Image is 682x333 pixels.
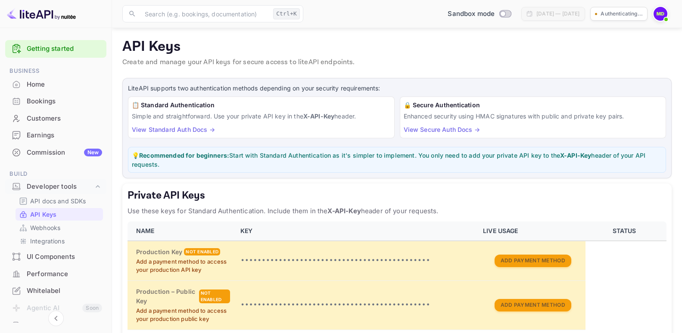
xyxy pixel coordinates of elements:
[132,126,215,133] a: View Standard Auth Docs →
[184,248,220,255] div: Not enabled
[19,196,100,205] a: API docs and SDKs
[303,112,334,120] strong: X-API-Key
[16,195,103,207] div: API docs and SDKs
[235,221,478,241] th: KEY
[122,38,672,56] p: API Keys
[27,252,102,262] div: UI Components
[240,255,473,266] p: •••••••••••••••••••••••••••••••••••••••••••••
[240,300,473,310] p: •••••••••••••••••••••••••••••••••••••••••••••
[136,247,182,257] h6: Production Key
[19,223,100,232] a: Webhooks
[5,76,106,93] div: Home
[139,152,229,159] strong: Recommended for beginners:
[601,10,643,18] p: Authenticating...
[5,93,106,109] a: Bookings
[132,100,391,110] h6: 📋 Standard Authentication
[140,5,270,22] input: Search (e.g. bookings, documentation)
[5,144,106,161] div: CommissionNew
[495,256,571,264] a: Add Payment Method
[5,40,106,58] div: Getting started
[16,221,103,234] div: Webhooks
[30,196,86,205] p: API docs and SDKs
[5,144,106,160] a: CommissionNew
[136,307,230,324] p: Add a payment method to access your production public key
[5,169,106,179] span: Build
[19,210,100,219] a: API Keys
[84,149,102,156] div: New
[5,76,106,92] a: Home
[404,126,480,133] a: View Secure Auth Docs →
[478,221,585,241] th: LIVE USAGE
[273,8,300,19] div: Ctrl+K
[16,208,103,221] div: API Keys
[585,221,666,241] th: STATUS
[495,299,571,311] button: Add Payment Method
[132,112,391,121] p: Simple and straightforward. Use your private API key in the header.
[27,80,102,90] div: Home
[48,311,64,326] button: Collapse navigation
[27,286,102,296] div: Whitelabel
[536,10,579,18] div: [DATE] — [DATE]
[128,206,666,216] p: Use these keys for Standard Authentication. Include them in the header of your requests.
[495,301,571,308] a: Add Payment Method
[122,57,672,68] p: Create and manage your API keys for secure access to liteAPI endpoints.
[5,66,106,76] span: Business
[27,44,102,54] a: Getting started
[327,207,361,215] strong: X-API-Key
[444,9,514,19] div: Switch to Production mode
[5,93,106,110] div: Bookings
[27,269,102,279] div: Performance
[560,152,591,159] strong: X-API-Key
[495,255,571,267] button: Add Payment Method
[5,110,106,127] div: Customers
[27,114,102,124] div: Customers
[448,9,495,19] span: Sandbox mode
[136,287,197,306] h6: Production – Public Key
[132,151,662,169] p: 💡 Start with Standard Authentication as it's simpler to implement. You only need to add your priv...
[5,179,106,194] div: Developer tools
[5,283,106,299] a: Whitelabel
[128,189,666,202] h5: Private API Keys
[5,249,106,265] a: UI Components
[404,100,663,110] h6: 🔒 Secure Authentication
[27,148,102,158] div: Commission
[654,7,667,21] img: Maverick Dhotte
[136,258,230,274] p: Add a payment method to access your production API key
[5,266,106,282] a: Performance
[27,182,93,192] div: Developer tools
[5,266,106,283] div: Performance
[27,96,102,106] div: Bookings
[5,283,106,299] div: Whitelabel
[7,7,76,21] img: LiteAPI logo
[128,221,235,241] th: NAME
[5,127,106,144] div: Earnings
[30,237,65,246] p: Integrations
[404,112,663,121] p: Enhanced security using HMAC signatures with public and private key pairs.
[5,110,106,126] a: Customers
[16,235,103,247] div: Integrations
[199,289,230,303] div: Not enabled
[30,210,56,219] p: API Keys
[128,84,666,93] p: LiteAPI supports two authentication methods depending on your security requirements:
[19,237,100,246] a: Integrations
[27,321,102,331] div: API Logs
[30,223,60,232] p: Webhooks
[27,131,102,140] div: Earnings
[5,127,106,143] a: Earnings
